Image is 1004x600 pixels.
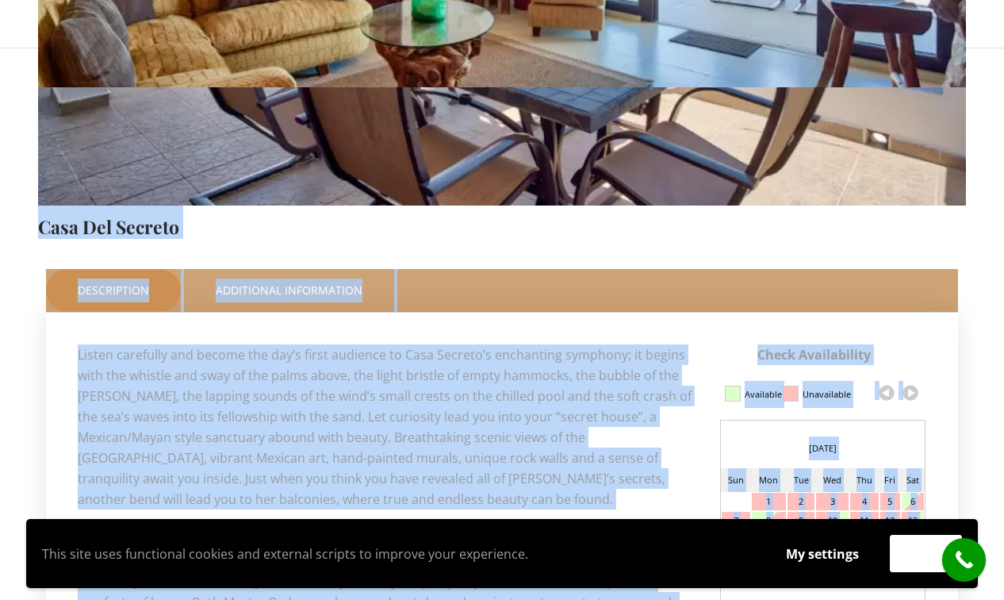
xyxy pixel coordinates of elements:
div: 6 [902,493,924,510]
div: Available [745,381,782,408]
div: 2 [787,493,814,510]
a: Additional Information [184,269,394,312]
div: 8 [752,512,786,529]
div: [DATE] [721,437,925,460]
td: Tue [787,468,815,492]
div: 10 [816,512,849,529]
button: My settings [771,536,874,572]
div: 5 [880,493,899,510]
a: Casa Del Secreto [38,214,179,239]
div: 7 [722,512,750,529]
td: Fri [879,468,900,492]
button: Accept [890,535,962,572]
p: Listen carefully and become the day’s first audience to Casa Secreto’s enchanting symphony; it be... [78,344,926,510]
div: 3 [816,493,849,510]
i: call [946,542,982,578]
div: 13 [902,512,924,529]
p: This site uses functional cookies and external scripts to improve your experience. [42,542,755,566]
td: Sun [721,468,751,492]
a: call [942,538,986,582]
a: Description [46,269,181,312]
td: Thu [849,468,879,492]
td: Sat [901,468,925,492]
div: 9 [787,512,814,529]
td: Wed [815,468,849,492]
div: 12 [880,512,899,529]
div: Unavailable [803,381,851,408]
td: Mon [751,468,787,492]
div: 4 [850,493,879,510]
div: 11 [850,512,879,529]
div: 1 [752,493,786,510]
